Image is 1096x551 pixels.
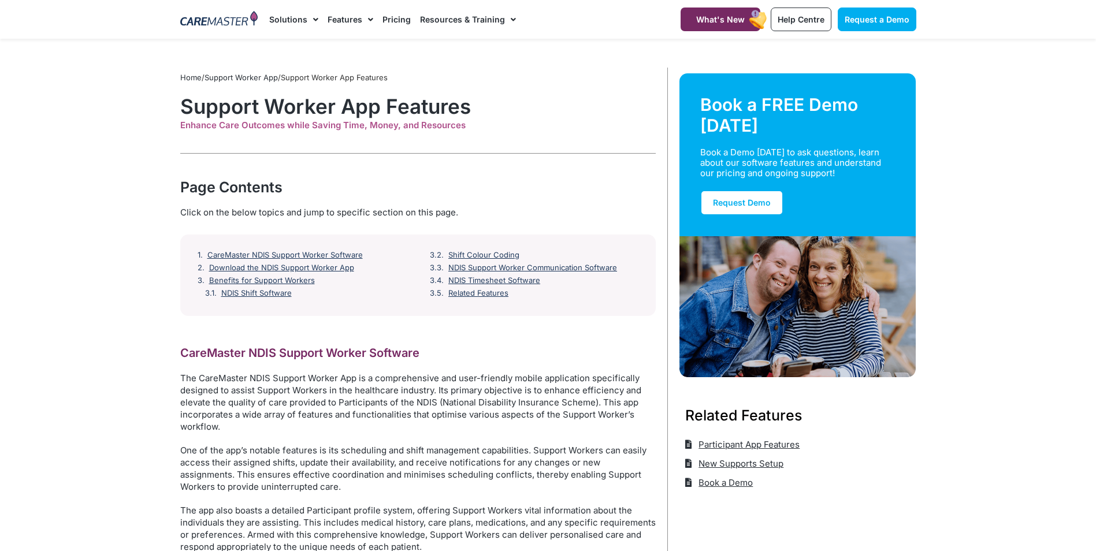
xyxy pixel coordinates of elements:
[180,73,202,82] a: Home
[700,94,896,136] div: Book a FREE Demo [DATE]
[696,14,745,24] span: What's New
[771,8,831,31] a: Help Centre
[713,198,771,207] span: Request Demo
[180,94,656,118] h1: Support Worker App Features
[685,473,753,492] a: Book a Demo
[180,120,656,131] div: Enhance Care Outcomes while Saving Time, Money, and Resources
[180,206,656,219] div: Click on the below topics and jump to specific section on this page.
[685,435,800,454] a: Participant App Features
[180,372,656,433] p: The CareMaster NDIS Support Worker App is a comprehensive and user-friendly mobile application sp...
[448,276,540,285] a: NDIS Timesheet Software
[696,454,783,473] span: New Supports Setup
[679,236,916,377] img: Support Worker and NDIS Participant out for a coffee.
[838,8,916,31] a: Request a Demo
[696,473,753,492] span: Book a Demo
[180,73,388,82] span: / /
[221,289,292,298] a: NDIS Shift Software
[205,73,278,82] a: Support Worker App
[696,435,800,454] span: Participant App Features
[448,251,519,260] a: Shift Colour Coding
[685,405,911,426] h3: Related Features
[700,190,783,215] a: Request Demo
[448,263,617,273] a: NDIS Support Worker Communication Software
[281,73,388,82] span: Support Worker App Features
[180,177,656,198] div: Page Contents
[209,276,315,285] a: Benefits for Support Workers
[778,14,824,24] span: Help Centre
[207,251,363,260] a: CareMaster NDIS Support Worker Software
[448,289,508,298] a: Related Features
[209,263,354,273] a: Download the NDIS Support Worker App
[845,14,909,24] span: Request a Demo
[700,147,882,178] div: Book a Demo [DATE] to ask questions, learn about our software features and understand our pricing...
[685,454,784,473] a: New Supports Setup
[180,444,656,493] p: One of the app’s notable features is its scheduling and shift management capabilities. Support Wo...
[180,345,656,360] h2: CareMaster NDIS Support Worker Software
[681,8,760,31] a: What's New
[180,11,258,28] img: CareMaster Logo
